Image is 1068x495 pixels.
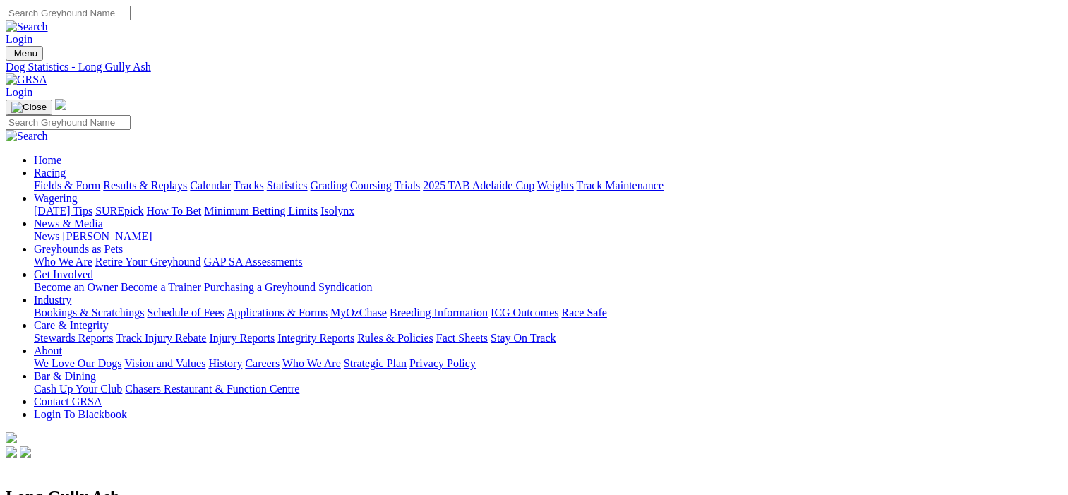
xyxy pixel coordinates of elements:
a: Vision and Values [124,357,205,369]
a: Greyhounds as Pets [34,243,123,255]
a: Home [34,154,61,166]
a: Get Involved [34,268,93,280]
a: Login To Blackbook [34,408,127,420]
a: [DATE] Tips [34,205,92,217]
input: Search [6,6,131,20]
a: About [34,345,62,357]
a: Become an Owner [34,281,118,293]
a: History [208,357,242,369]
a: Results & Replays [103,179,187,191]
a: Chasers Restaurant & Function Centre [125,383,299,395]
a: News [34,230,59,242]
a: Bookings & Scratchings [34,306,144,318]
a: Applications & Forms [227,306,328,318]
img: Close [11,102,47,113]
div: News & Media [34,230,1062,243]
img: GRSA [6,73,47,86]
a: Track Injury Rebate [116,332,206,344]
div: Greyhounds as Pets [34,256,1062,268]
a: Fact Sheets [436,332,488,344]
a: Statistics [267,179,308,191]
a: Cash Up Your Club [34,383,122,395]
a: Race Safe [561,306,606,318]
a: Calendar [190,179,231,191]
a: Login [6,33,32,45]
a: Schedule of Fees [147,306,224,318]
a: Wagering [34,192,78,204]
div: Wagering [34,205,1062,217]
a: Privacy Policy [409,357,476,369]
a: Coursing [350,179,392,191]
img: Search [6,130,48,143]
button: Toggle navigation [6,100,52,115]
a: Grading [311,179,347,191]
div: Get Involved [34,281,1062,294]
a: Fields & Form [34,179,100,191]
a: MyOzChase [330,306,387,318]
div: Care & Integrity [34,332,1062,345]
a: Syndication [318,281,372,293]
a: Trials [394,179,420,191]
img: Search [6,20,48,33]
a: ICG Outcomes [491,306,558,318]
a: Become a Trainer [121,281,201,293]
a: Login [6,86,32,98]
img: logo-grsa-white.png [6,432,17,443]
img: facebook.svg [6,446,17,458]
a: Tracks [234,179,264,191]
a: Weights [537,179,574,191]
a: [PERSON_NAME] [62,230,152,242]
button: Toggle navigation [6,46,43,61]
a: Bar & Dining [34,370,96,382]
a: Rules & Policies [357,332,433,344]
a: Contact GRSA [34,395,102,407]
a: Racing [34,167,66,179]
a: Isolynx [320,205,354,217]
a: SUREpick [95,205,143,217]
div: Racing [34,179,1062,192]
a: Purchasing a Greyhound [204,281,316,293]
a: Industry [34,294,71,306]
div: About [34,357,1062,370]
img: twitter.svg [20,446,31,458]
a: Retire Your Greyhound [95,256,201,268]
a: GAP SA Assessments [204,256,303,268]
div: Bar & Dining [34,383,1062,395]
img: logo-grsa-white.png [55,99,66,110]
a: Care & Integrity [34,319,109,331]
span: Menu [14,48,37,59]
a: Dog Statistics - Long Gully Ash [6,61,1062,73]
a: Stewards Reports [34,332,113,344]
a: Integrity Reports [277,332,354,344]
a: Who We Are [282,357,341,369]
a: How To Bet [147,205,202,217]
a: News & Media [34,217,103,229]
a: Breeding Information [390,306,488,318]
a: Track Maintenance [577,179,664,191]
a: Injury Reports [209,332,275,344]
a: Careers [245,357,280,369]
input: Search [6,115,131,130]
a: Strategic Plan [344,357,407,369]
a: We Love Our Dogs [34,357,121,369]
a: Minimum Betting Limits [204,205,318,217]
a: Stay On Track [491,332,556,344]
a: Who We Are [34,256,92,268]
div: Industry [34,306,1062,319]
a: 2025 TAB Adelaide Cup [423,179,534,191]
